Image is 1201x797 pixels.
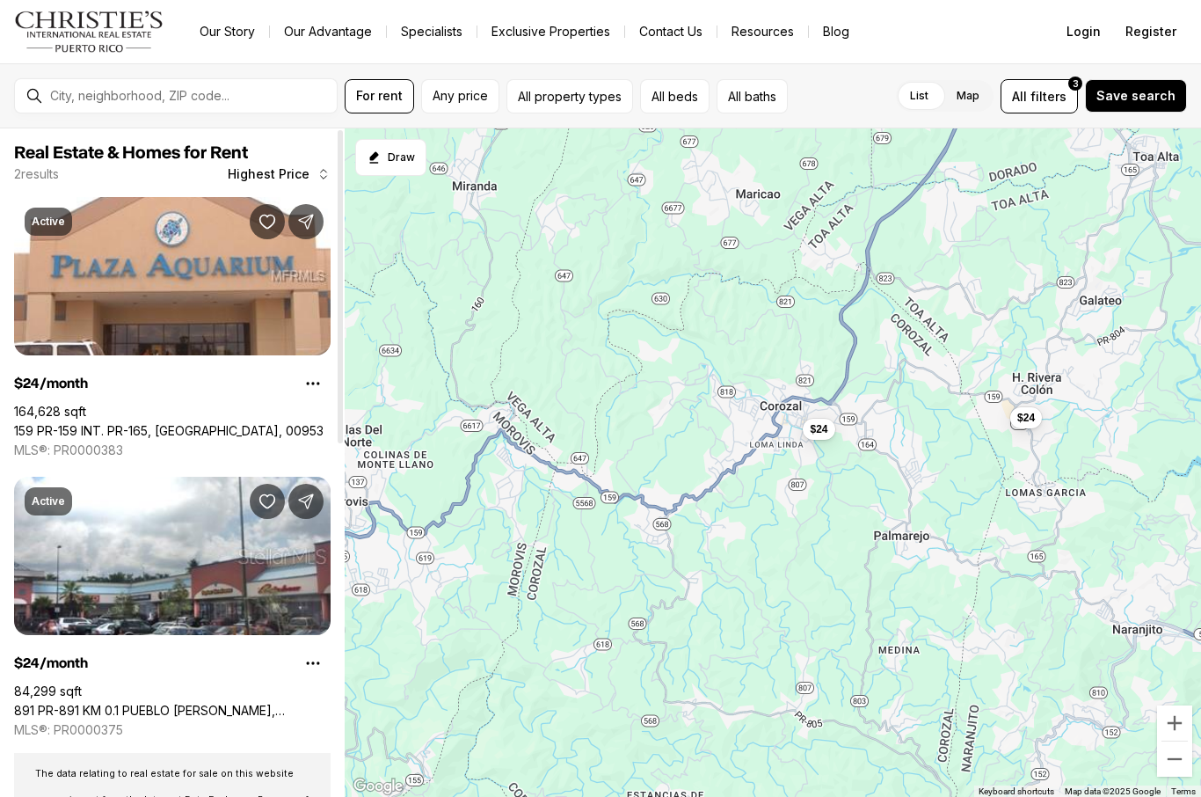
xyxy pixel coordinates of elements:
[387,19,477,44] a: Specialists
[14,11,164,53] img: logo
[810,422,827,436] span: $24
[345,79,414,113] button: For rent
[717,19,808,44] a: Resources
[228,167,309,181] span: Highest Price
[896,80,943,112] label: List
[288,204,324,239] button: Share Property
[1030,87,1066,106] span: filters
[288,484,324,519] button: Share Property
[14,144,248,162] span: Real Estate & Homes for Rent
[1125,25,1176,39] span: Register
[1073,77,1079,91] span: 3
[217,157,341,192] button: Highest Price
[1085,79,1187,113] button: Save search
[625,19,717,44] button: Contact Us
[1012,87,1027,106] span: All
[1066,25,1101,39] span: Login
[355,139,426,176] button: Start drawing
[477,19,624,44] a: Exclusive Properties
[809,19,863,44] a: Blog
[32,215,65,229] p: Active
[1157,742,1192,777] button: Zoom out
[250,484,285,519] button: Save Property: 891 PR-891 KM 0.1 PUEBLO WARD
[250,204,285,239] button: Save Property: 159 PR-159 INT. PR-165
[14,423,324,439] a: 159 PR-159 INT. PR-165, TOA ALTA PR, 00953
[943,80,994,112] label: Map
[421,79,499,113] button: Any price
[1017,410,1035,424] span: $24
[717,79,788,113] button: All baths
[640,79,710,113] button: All beds
[14,167,59,181] p: 2 results
[1001,79,1078,113] button: Allfilters3
[32,494,65,508] p: Active
[186,19,269,44] a: Our Story
[506,79,633,113] button: All property types
[1171,786,1196,796] a: Terms (opens in new tab)
[1056,14,1111,49] button: Login
[1065,786,1161,796] span: Map data ©2025 Google
[1157,706,1192,741] button: Zoom in
[14,703,331,719] a: 891 PR-891 KM 0.1 PUEBLO WARD, COROZAL PR, 00783
[295,366,331,401] button: Property options
[433,89,488,103] span: Any price
[1010,406,1042,428] button: $24
[356,89,403,103] span: For rent
[803,419,834,440] button: $24
[270,19,386,44] a: Our Advantage
[1096,89,1176,103] span: Save search
[295,646,331,681] button: Property options
[1115,14,1187,49] button: Register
